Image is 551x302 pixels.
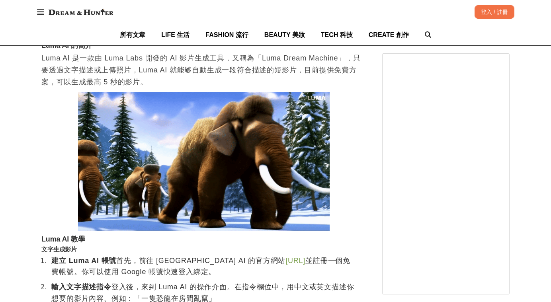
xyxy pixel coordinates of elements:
[51,257,116,265] strong: 建立 Luma AI 帳號
[321,31,353,38] span: TECH 科技
[41,41,366,50] h3: Luma AI 的簡介
[161,31,190,38] span: LIFE 生活
[41,235,366,244] h3: Luma AI 教學
[41,246,366,253] h4: 文字生成影片
[285,257,305,265] a: [URL]
[161,24,190,45] a: LIFE 生活
[369,24,409,45] a: CREATE 創作
[369,31,409,38] span: CREATE 創作
[45,5,117,19] img: Dream & Hunter
[51,283,111,291] strong: 輸入文字描述指令
[264,31,305,38] span: BEAUTY 美妝
[49,255,356,278] li: 首先，前往 [GEOGRAPHIC_DATA] AI 的官方網站 並註冊一個免費帳號。你可以使用 Google 帳號快速登入綁定。
[78,92,330,231] img: Luma AI 免費生成逼真影片，快速使用中文指令或圖片創造短片
[264,24,305,45] a: BEAUTY 美妝
[321,24,353,45] a: TECH 科技
[120,31,145,38] span: 所有文章
[120,24,145,45] a: 所有文章
[205,24,248,45] a: FASHION 流行
[41,52,366,88] p: Luma AI 是一款由 Luma Labs 開發的 AI 影片生成工具，又稱為「Luma Dream Machine」，只要透過文字描述或上傳照片，Luma AI 就能够自動生成一段符合描述的...
[205,31,248,38] span: FASHION 流行
[475,5,514,19] div: 登入 / 註冊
